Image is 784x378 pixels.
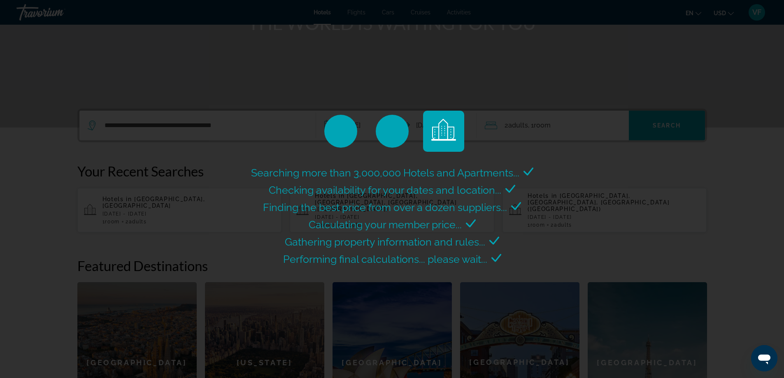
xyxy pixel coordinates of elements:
span: Calculating your member price... [309,218,462,231]
span: Finding the best price from over a dozen suppliers... [263,201,507,213]
span: Checking availability for your dates and location... [269,184,501,196]
span: Searching more than 3,000,000 Hotels and Apartments... [251,167,519,179]
span: Performing final calculations... please wait... [283,253,487,265]
span: Gathering property information and rules... [285,236,485,248]
iframe: Button to launch messaging window [751,345,777,371]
